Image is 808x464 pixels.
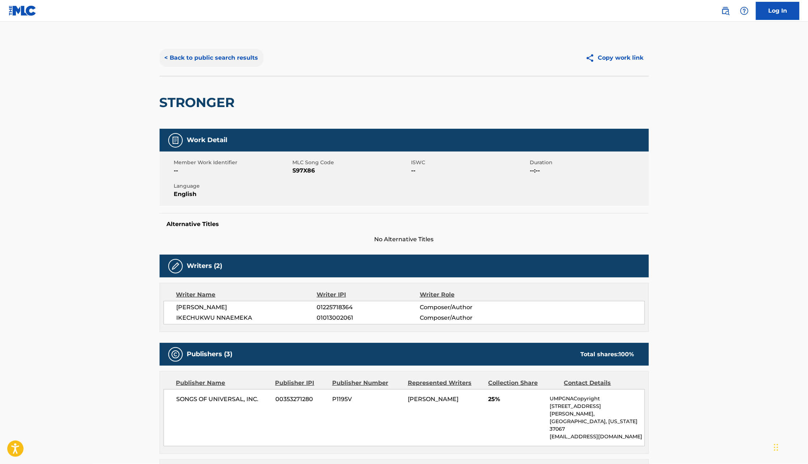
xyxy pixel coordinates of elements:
span: 25% [488,395,544,404]
iframe: Chat Widget [772,429,808,464]
span: SONGS OF UNIVERSAL, INC. [177,395,270,404]
span: IKECHUKWU NNAEMEKA [177,314,317,322]
span: 00353271280 [275,395,327,404]
h5: Alternative Titles [167,221,642,228]
span: P1195V [332,395,402,404]
span: Language [174,182,291,190]
a: Public Search [718,4,733,18]
a: Log In [756,2,799,20]
div: Writer IPI [317,290,420,299]
button: < Back to public search results [160,49,263,67]
img: search [721,7,730,15]
span: 100 % [619,351,634,358]
h5: Publishers (3) [187,350,233,358]
span: Duration [530,159,647,166]
span: -- [411,166,528,175]
span: S97X86 [293,166,410,175]
p: [GEOGRAPHIC_DATA], [US_STATE] 37067 [550,418,644,433]
button: Copy work link [580,49,649,67]
h5: Writers (2) [187,262,223,270]
span: English [174,190,291,199]
div: Contact Details [564,379,634,387]
span: -- [174,166,291,175]
span: [PERSON_NAME] [177,303,317,312]
span: Composer/Author [420,303,513,312]
p: [STREET_ADDRESS][PERSON_NAME], [550,403,644,418]
div: Drag [774,437,778,458]
span: --:-- [530,166,647,175]
div: Writer Name [176,290,317,299]
div: Total shares: [581,350,634,359]
span: 01013002061 [317,314,419,322]
p: [EMAIL_ADDRESS][DOMAIN_NAME] [550,433,644,440]
img: Writers [171,262,180,271]
img: help [740,7,749,15]
p: UMPGNACopyright [550,395,644,403]
span: [PERSON_NAME] [408,396,458,403]
div: Represented Writers [408,379,483,387]
div: Publisher IPI [275,379,327,387]
h5: Work Detail [187,136,228,144]
img: MLC Logo [9,5,37,16]
div: Help [737,4,752,18]
span: No Alternative Titles [160,235,649,244]
div: Writer Role [420,290,513,299]
span: Composer/Author [420,314,513,322]
h2: STRONGER [160,94,238,111]
img: Copy work link [585,54,598,63]
div: Publisher Number [332,379,402,387]
span: Member Work Identifier [174,159,291,166]
span: MLC Song Code [293,159,410,166]
span: ISWC [411,159,528,166]
img: Work Detail [171,136,180,145]
div: Publisher Name [176,379,270,387]
span: 01225718364 [317,303,419,312]
div: Collection Share [488,379,558,387]
img: Publishers [171,350,180,359]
